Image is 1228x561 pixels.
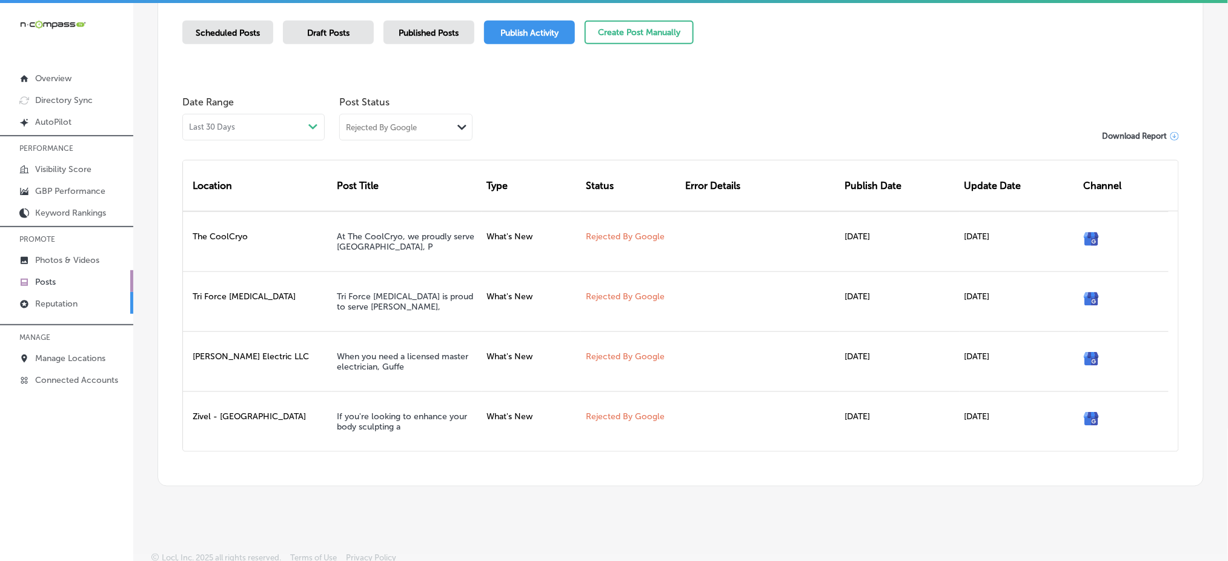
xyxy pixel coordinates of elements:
[840,331,959,391] div: [DATE]
[960,391,1079,451] div: [DATE]
[399,28,459,38] span: Published Posts
[339,96,473,108] span: Post Status
[840,161,959,211] div: Publish Date
[35,353,105,363] p: Manage Locations
[585,21,694,44] button: Create Post Manually
[19,19,86,30] img: 660ab0bf-5cc7-4cb8-ba1c-48b5ae0f18e60NCTV_CLogo_TV_Black_-500x88.png
[183,331,332,391] div: [PERSON_NAME] Electric LLC
[337,291,473,312] a: Tri Force [MEDICAL_DATA] is proud to serve [PERSON_NAME],
[581,161,680,211] div: Status
[960,331,1079,391] div: [DATE]
[183,391,332,451] div: Zivel - [GEOGRAPHIC_DATA]
[960,271,1079,331] div: [DATE]
[586,351,665,362] a: Rejected By Google
[1103,131,1167,141] span: Download Report
[960,161,1079,211] div: Update Date
[482,391,581,451] div: What's New
[183,161,332,211] div: Location
[332,161,481,211] div: Post Title
[586,231,665,242] a: Rejected By Google
[680,161,840,211] div: Error Details
[840,211,959,271] div: [DATE]
[189,122,235,132] span: Last 30 Days
[337,411,467,432] a: If you're looking to enhance your body sculpting a
[35,375,118,385] p: Connected Accounts
[35,117,71,127] p: AutoPilot
[840,271,959,331] div: [DATE]
[35,208,106,218] p: Keyword Rankings
[35,299,78,309] p: Reputation
[35,73,71,84] p: Overview
[307,28,350,38] span: Draft Posts
[482,331,581,391] div: What's New
[196,28,260,38] span: Scheduled Posts
[586,411,665,422] a: Rejected By Google
[960,211,1079,271] div: [DATE]
[840,391,959,451] div: [DATE]
[482,271,581,331] div: What's New
[182,96,234,108] label: Date Range
[35,186,105,196] p: GBP Performance
[337,231,474,252] a: At The CoolCryo, we proudly serve [GEOGRAPHIC_DATA], P
[586,291,665,302] a: Rejected By Google
[183,271,332,331] div: Tri Force [MEDICAL_DATA]
[482,211,581,271] div: What's New
[346,122,417,133] div: Rejected By Google
[35,95,93,105] p: Directory Sync
[1079,161,1169,211] div: Channel
[35,277,56,287] p: Posts
[482,161,581,211] div: Type
[35,255,99,265] p: Photos & Videos
[183,211,332,271] div: The CoolCryo
[500,28,559,38] span: Publish Activity
[337,351,468,372] a: When you need a licensed master electrician, Guffe
[35,164,91,174] p: Visibility Score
